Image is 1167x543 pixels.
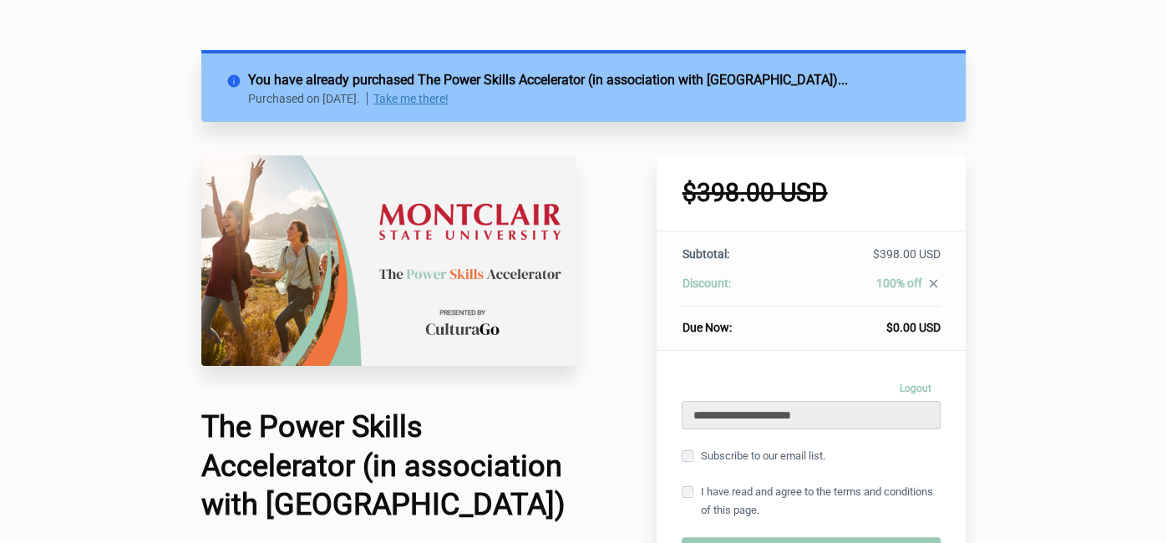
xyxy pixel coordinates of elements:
[226,70,248,85] i: info
[791,246,941,275] td: $398.00 USD
[682,275,790,307] th: Discount:
[876,277,922,290] span: 100% off
[682,483,941,520] label: I have read and agree to the terms and conditions of this page.
[248,92,368,105] p: Purchased on [DATE].
[682,447,825,465] label: Subscribe to our email list.
[682,450,693,462] input: Subscribe to our email list.
[682,180,941,206] h1: $398.00 USD
[682,247,728,261] span: Subtotal:
[886,321,941,334] span: $0.00 USD
[201,155,576,366] img: 22c75da-26a4-67b4-fa6d-d7146dedb322_Montclair.png
[248,70,941,90] h2: You have already purchased The Power Skills Accelerator (in association with [GEOGRAPHIC_DATA])...
[926,277,941,291] i: close
[682,307,790,337] th: Due Now:
[922,277,941,295] a: close
[682,486,693,498] input: I have read and agree to the terms and conditions of this page.
[890,376,941,401] a: Logout
[201,408,576,525] h1: The Power Skills Accelerator (in association with [GEOGRAPHIC_DATA])
[373,92,449,105] a: Take me there!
